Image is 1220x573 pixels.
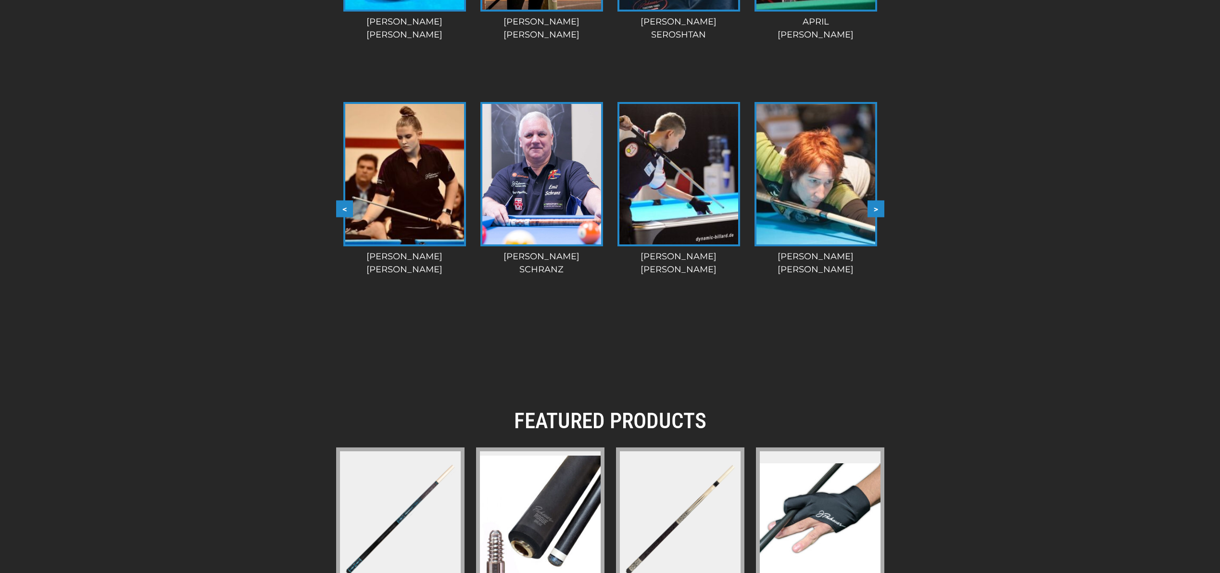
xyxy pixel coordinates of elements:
div: [PERSON_NAME] Seroshtan [614,15,743,41]
div: [PERSON_NAME] [PERSON_NAME] [340,15,469,41]
div: [PERSON_NAME] Schranz [477,250,606,276]
div: [PERSON_NAME] [PERSON_NAME] [614,250,743,276]
a: [PERSON_NAME][PERSON_NAME] [751,102,880,276]
img: manou-5-225x320.jpg [756,104,875,244]
div: Carousel Navigation [336,200,884,217]
img: Andrei-Dzuskaev-225x320.jpg [619,104,738,244]
a: [PERSON_NAME][PERSON_NAME] [614,102,743,276]
img: Emil-Schranz-1-e1565199732622.jpg [482,104,601,244]
button: < [336,200,353,217]
div: [PERSON_NAME] [PERSON_NAME] [477,15,606,41]
a: [PERSON_NAME]Schranz [477,102,606,276]
img: bethany-tate-1-225x320.jpg [345,104,464,244]
h2: FEATURED PRODUCTS [336,408,884,434]
div: April [PERSON_NAME] [751,15,880,41]
button: > [868,200,884,217]
a: [PERSON_NAME][PERSON_NAME] [340,102,469,276]
div: [PERSON_NAME] [PERSON_NAME] [751,250,880,276]
div: [PERSON_NAME] [PERSON_NAME] [340,250,469,276]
